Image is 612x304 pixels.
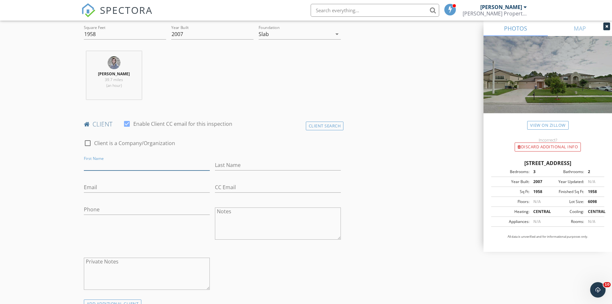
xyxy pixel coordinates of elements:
[493,189,529,195] div: Sq Ft:
[548,219,584,225] div: Rooms:
[463,10,527,17] div: Bowman Property Inspections
[548,179,584,185] div: Year Updated:
[306,122,344,130] div: Client Search
[548,209,584,215] div: Cooling:
[491,235,604,239] p: All data is unverified and for informational purposes only.
[548,199,584,205] div: Lot Size:
[493,219,529,225] div: Appliances:
[493,179,529,185] div: Year Built:
[483,137,612,143] div: Incorrect?
[491,159,604,167] div: [STREET_ADDRESS]
[81,3,95,17] img: The Best Home Inspection Software - Spectora
[483,36,612,129] img: streetview
[311,4,439,17] input: Search everything...
[259,31,269,37] div: Slab
[529,189,548,195] div: 1958
[529,179,548,185] div: 2007
[590,282,606,298] iframe: Intercom live chat
[548,189,584,195] div: Finished Sq Ft:
[584,169,602,175] div: 2
[106,83,122,88] span: (an hour)
[584,209,602,215] div: CENTRAL
[108,56,120,69] img: mg633021.jpeg
[533,219,541,224] span: N/A
[588,179,595,184] span: N/A
[133,121,232,127] label: Enable Client CC email for this inspection
[529,209,548,215] div: CENTRAL
[584,189,602,195] div: 1958
[584,199,602,205] div: 6098
[493,169,529,175] div: Bedrooms:
[81,9,153,22] a: SPECTORA
[480,4,522,10] div: [PERSON_NAME]
[333,30,341,38] i: arrow_drop_down
[493,199,529,205] div: Floors:
[533,199,541,204] span: N/A
[84,120,341,128] h4: client
[588,219,595,224] span: N/A
[548,21,612,36] a: MAP
[94,140,175,146] label: Client is a Company/Organization
[483,21,548,36] a: PHOTOS
[527,121,569,130] a: View on Zillow
[100,3,153,17] span: SPECTORA
[493,209,529,215] div: Heating:
[105,77,123,82] span: 39.7 miles
[529,169,548,175] div: 3
[98,71,130,77] strong: [PERSON_NAME]
[548,169,584,175] div: Bathrooms:
[603,282,611,287] span: 10
[515,143,581,152] div: Discard Additional info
